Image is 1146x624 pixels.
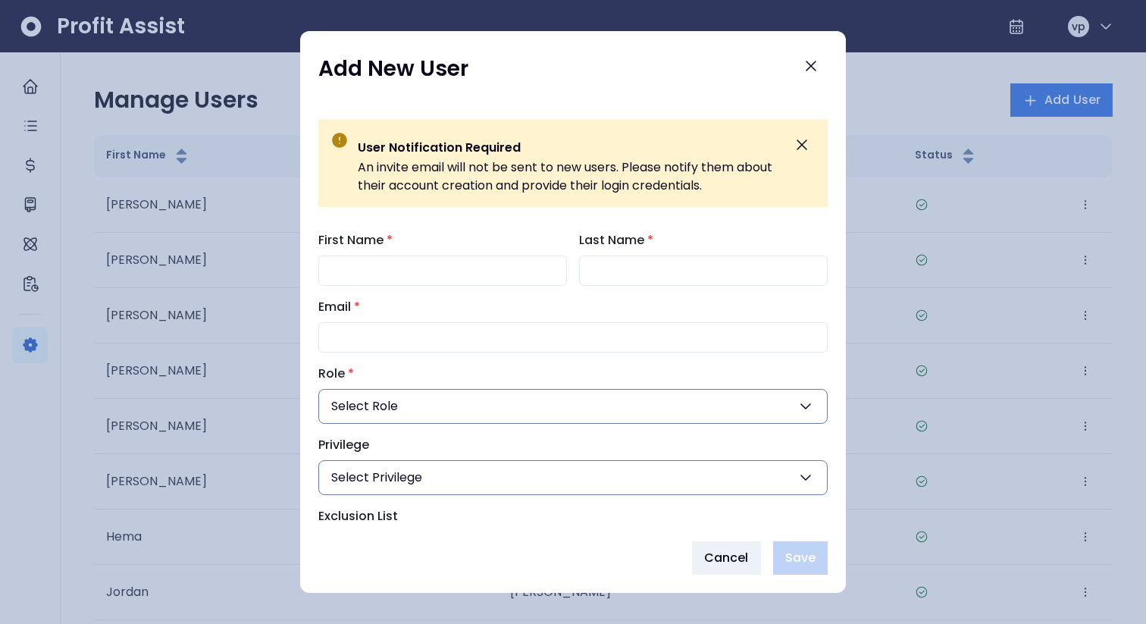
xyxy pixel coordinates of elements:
[318,436,819,454] label: Privilege
[692,541,761,575] button: Cancel
[318,507,819,525] label: Exclusion List
[773,541,828,575] button: Save
[785,549,816,567] span: Save
[318,231,558,249] label: First Name
[331,469,422,487] span: Select Privilege
[318,365,819,383] label: Role
[704,549,749,567] span: Cancel
[794,49,828,83] button: Close
[788,131,816,158] button: Dismiss
[318,55,468,83] h1: Add New User
[331,397,398,415] span: Select Role
[579,231,819,249] label: Last Name
[358,158,779,195] p: An invite email will not be sent to new users. Please notify them about their account creation an...
[318,298,819,316] label: Email
[358,139,521,156] span: User Notification Required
